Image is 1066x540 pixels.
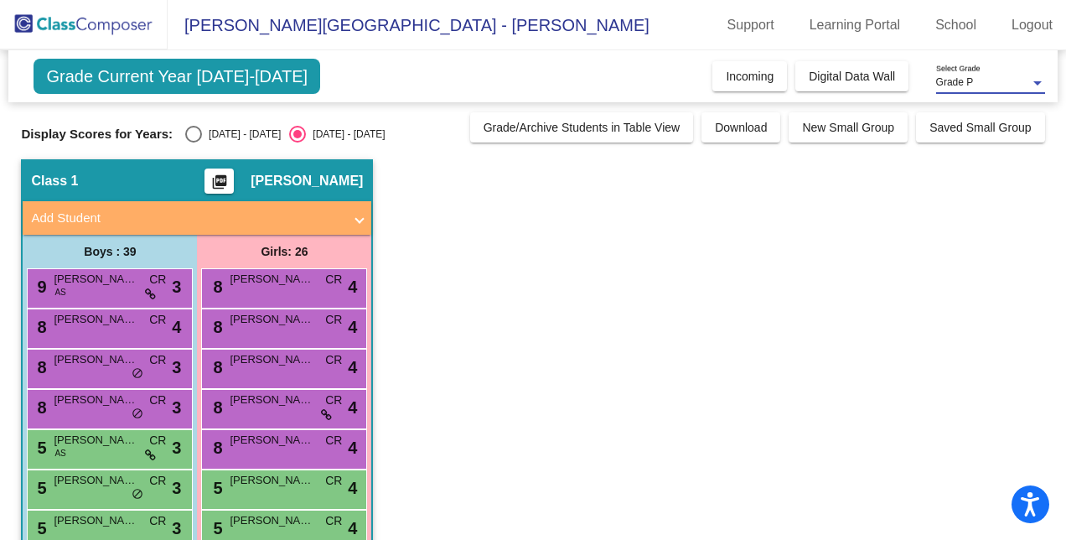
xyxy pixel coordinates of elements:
[230,271,313,288] span: [PERSON_NAME]
[209,278,222,296] span: 8
[325,311,342,329] span: CR
[21,127,173,142] span: Display Scores for Years:
[325,472,342,490] span: CR
[54,351,137,368] span: [PERSON_NAME]
[348,435,357,460] span: 4
[209,479,222,497] span: 5
[348,355,357,380] span: 4
[809,70,895,83] span: Digital Data Wall
[33,278,46,296] span: 9
[325,512,342,530] span: CR
[802,121,894,134] span: New Small Group
[230,392,313,408] span: [PERSON_NAME]
[172,435,181,460] span: 3
[202,127,281,142] div: [DATE] - [DATE]
[33,439,46,457] span: 5
[172,355,181,380] span: 3
[922,12,990,39] a: School
[209,358,222,376] span: 8
[204,169,234,194] button: Print Students Details
[348,475,357,501] span: 4
[54,472,137,489] span: [PERSON_NAME]
[31,173,78,190] span: Class 1
[796,12,914,39] a: Learning Portal
[132,488,143,501] span: do_not_disturb_alt
[54,392,137,408] span: [PERSON_NAME]
[998,12,1066,39] a: Logout
[197,235,371,268] div: Girls: 26
[149,512,166,530] span: CR
[325,351,342,369] span: CR
[306,127,385,142] div: [DATE] - [DATE]
[348,274,357,299] span: 4
[54,286,65,299] span: AS
[33,479,46,497] span: 5
[209,398,222,417] span: 8
[149,472,166,490] span: CR
[789,112,908,143] button: New Small Group
[701,112,780,143] button: Download
[172,395,181,420] span: 3
[149,432,166,449] span: CR
[168,12,649,39] span: [PERSON_NAME][GEOGRAPHIC_DATA] - [PERSON_NAME]
[936,76,974,88] span: Grade P
[33,519,46,537] span: 5
[132,408,143,421] span: do_not_disturb_alt
[54,311,137,328] span: [PERSON_NAME]
[54,447,65,460] span: AS
[149,271,166,288] span: CR
[726,70,774,83] span: Incoming
[325,392,342,409] span: CR
[34,59,320,94] span: Grade Current Year [DATE]-[DATE]
[185,126,385,143] mat-radio-group: Select an option
[715,121,767,134] span: Download
[230,311,313,328] span: [PERSON_NAME]
[916,112,1044,143] button: Saved Small Group
[209,318,222,336] span: 8
[714,12,788,39] a: Support
[23,235,197,268] div: Boys : 39
[210,174,230,197] mat-icon: picture_as_pdf
[54,512,137,529] span: [PERSON_NAME]
[929,121,1031,134] span: Saved Small Group
[172,475,181,501] span: 3
[54,271,137,288] span: [PERSON_NAME] [PERSON_NAME]
[470,112,694,143] button: Grade/Archive Students in Table View
[348,395,357,420] span: 4
[325,432,342,449] span: CR
[795,61,908,91] button: Digital Data Wall
[712,61,787,91] button: Incoming
[149,392,166,409] span: CR
[23,201,371,235] mat-expansion-panel-header: Add Student
[172,274,181,299] span: 3
[209,519,222,537] span: 5
[33,358,46,376] span: 8
[484,121,680,134] span: Grade/Archive Students in Table View
[33,318,46,336] span: 8
[172,314,181,340] span: 4
[149,351,166,369] span: CR
[251,173,363,190] span: [PERSON_NAME]
[230,351,313,368] span: [PERSON_NAME]
[149,311,166,329] span: CR
[33,398,46,417] span: 8
[348,314,357,340] span: 4
[230,432,313,449] span: [PERSON_NAME]
[230,472,313,489] span: [PERSON_NAME]
[31,209,343,228] mat-panel-title: Add Student
[325,271,342,288] span: CR
[230,512,313,529] span: [PERSON_NAME]
[132,367,143,381] span: do_not_disturb_alt
[209,439,222,457] span: 8
[54,432,137,449] span: [PERSON_NAME]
